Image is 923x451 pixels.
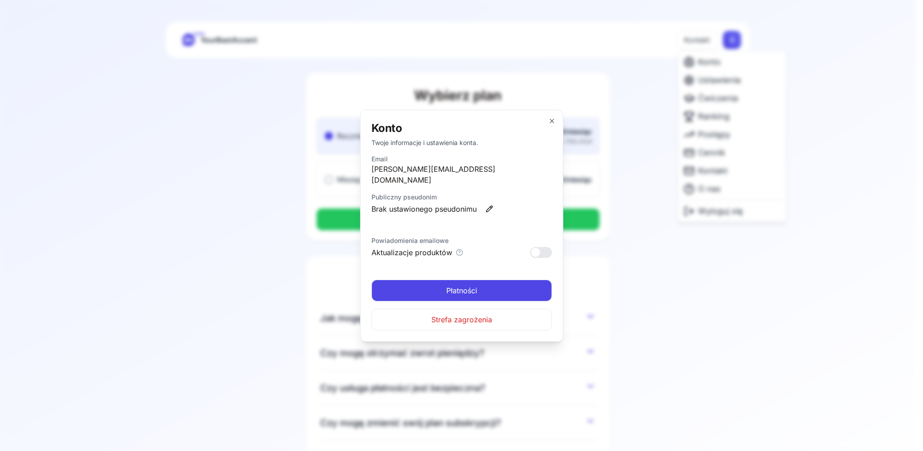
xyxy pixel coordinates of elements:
[371,138,552,147] p: Twoje informacje i ustawienia konta.
[371,247,452,258] span: Aktualizacje produktów
[371,280,552,301] a: Płatności
[431,314,492,325] span: Strefa zagrożenia
[371,164,552,185] span: [PERSON_NAME][EMAIL_ADDRESS][DOMAIN_NAME]
[371,155,552,164] span: Email
[371,193,552,202] span: Publiczny pseudonim
[371,121,552,136] h2: Konto
[371,309,552,330] button: Strefa zagrożenia
[371,236,552,245] span: Powiadomienia emailowe
[371,204,477,214] span: Brak ustawionego pseudonimu
[446,285,477,296] span: Płatności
